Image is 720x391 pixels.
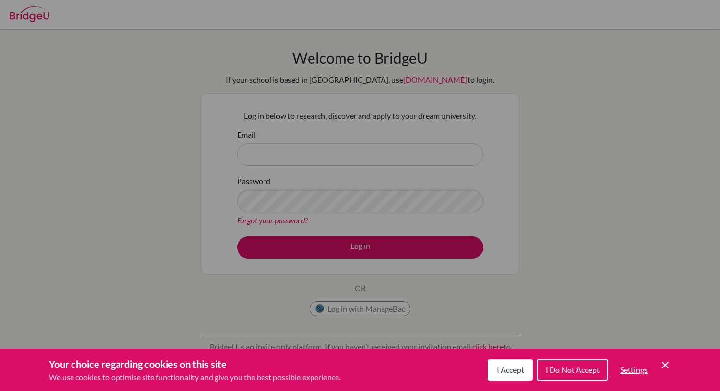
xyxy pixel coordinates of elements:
h3: Your choice regarding cookies on this site [49,357,340,371]
button: I Accept [488,359,533,381]
button: Save and close [659,359,671,371]
button: I Do Not Accept [537,359,608,381]
button: Settings [612,360,655,380]
span: I Do Not Accept [546,365,600,374]
p: We use cookies to optimise site functionality and give you the best possible experience. [49,371,340,383]
span: I Accept [497,365,524,374]
span: Settings [620,365,648,374]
